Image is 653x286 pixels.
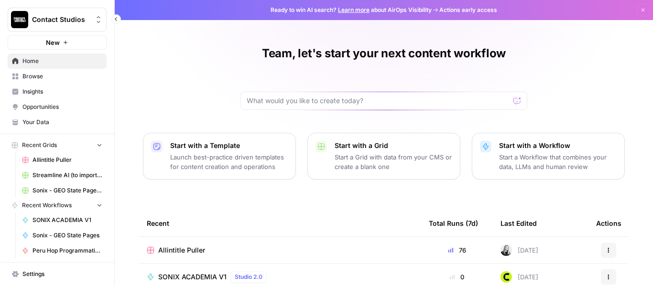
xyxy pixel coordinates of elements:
span: Actions early access [439,6,497,14]
span: New [46,38,60,47]
a: Allintitle Puller [147,245,414,255]
span: Settings [22,270,102,278]
span: Your Data [22,118,102,127]
p: Launch best-practice driven templates for content creation and operations [170,152,288,171]
a: Opportunities [8,99,107,115]
div: Last Edited [501,210,537,236]
a: Home [8,53,107,69]
h1: Team, let's start your next content workflow [262,46,506,61]
button: Start with a TemplateLaunch best-practice driven templates for content creation and operations [143,133,296,180]
a: Sonix - GEO State Pages [18,228,107,243]
button: New [8,35,107,50]
span: SONIX ACADEMIA V1 [33,216,102,224]
p: Start with a Grid [335,141,452,150]
span: Allintitle Puller [158,245,205,255]
img: 560uyxydqsirns3nghsu4imy0j2c [501,271,512,283]
span: Recent Workflows [22,201,72,210]
p: Start a Grid with data from your CMS or create a blank one [335,152,452,171]
span: Insights [22,87,102,96]
span: Streamline AI (to import) - Streamline AI Import.csv [33,171,102,180]
a: SONIX ACADEMIA V1 [18,212,107,228]
p: Start a Workflow that combines your data, LLMs and human review [499,152,617,171]
div: [DATE] [501,244,538,256]
span: Allintitle Puller [33,156,102,164]
img: ioa2wpdmx8t19ywr585njsibr5hv [501,244,512,256]
button: Start with a WorkflowStart a Workflow that combines your data, LLMs and human review [472,133,625,180]
span: Peru Hop Programmatic #1 - [GEOGRAPHIC_DATA] Itinerary [33,246,102,255]
a: Your Data [8,115,107,130]
a: Peru Hop Programmatic #1 - [GEOGRAPHIC_DATA] Itinerary [18,243,107,258]
div: [DATE] [501,271,538,283]
a: Streamline AI (to import) - Streamline AI Import.csv [18,168,107,183]
span: Opportunities [22,103,102,111]
span: Home [22,57,102,65]
p: Start with a Workflow [499,141,617,150]
div: Recent [147,210,414,236]
span: Sonix - GEO State Pages Grid [33,186,102,195]
div: Total Runs (7d) [429,210,478,236]
button: Recent Workflows [8,198,107,212]
a: Sonix - GEO State Pages Grid [18,183,107,198]
a: Allintitle Puller [18,152,107,168]
div: 0 [429,272,485,282]
span: SONIX ACADEMIA V1 [158,272,227,282]
div: Actions [596,210,621,236]
a: Learn more [338,6,370,13]
a: SONIX ACADEMIA V1Studio 2.0 [147,271,414,283]
a: Browse [8,69,107,84]
span: Sonix - GEO State Pages [33,231,102,240]
a: Insights [8,84,107,99]
span: Browse [22,72,102,81]
input: What would you like to create today? [247,96,510,106]
button: Workspace: Contact Studios [8,8,107,32]
a: Settings [8,266,107,282]
p: Start with a Template [170,141,288,150]
span: Studio 2.0 [235,273,262,281]
button: Start with a GridStart a Grid with data from your CMS or create a blank one [307,133,460,180]
img: Contact Studios Logo [11,11,28,28]
span: Contact Studios [32,15,90,24]
div: 76 [429,245,485,255]
span: Recent Grids [22,141,57,149]
button: Recent Grids [8,138,107,152]
span: Ready to win AI search? about AirOps Visibility [271,6,432,14]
